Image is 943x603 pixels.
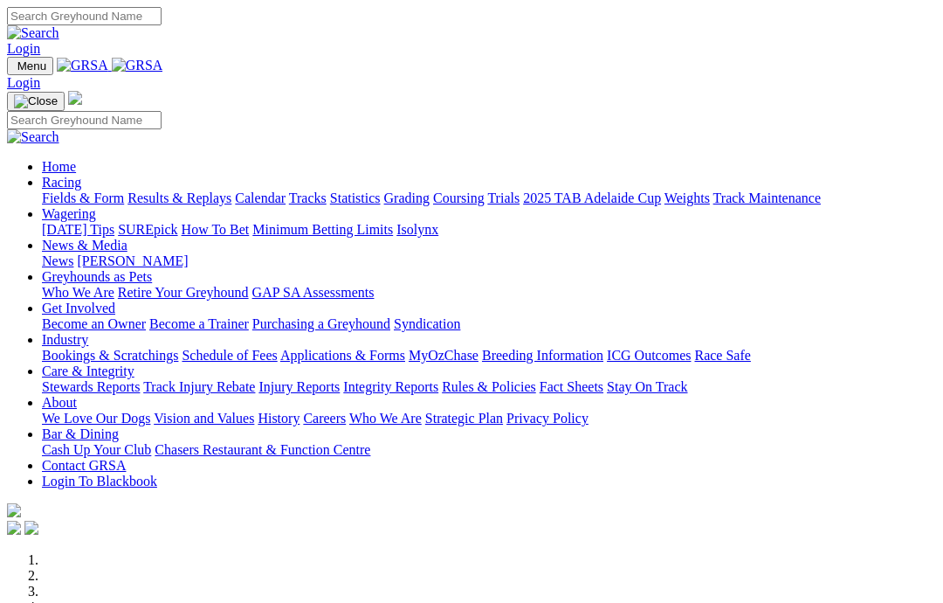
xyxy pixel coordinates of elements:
[155,442,370,457] a: Chasers Restaurant & Function Centre
[252,222,393,237] a: Minimum Betting Limits
[42,253,73,268] a: News
[42,222,114,237] a: [DATE] Tips
[24,521,38,535] img: twitter.svg
[349,411,422,426] a: Who We Are
[42,332,88,347] a: Industry
[14,94,58,108] img: Close
[433,191,485,205] a: Coursing
[7,92,65,111] button: Toggle navigation
[258,411,299,426] a: History
[143,379,255,394] a: Track Injury Rebate
[42,285,936,301] div: Greyhounds as Pets
[7,129,59,145] img: Search
[118,285,249,300] a: Retire Your Greyhound
[42,442,151,457] a: Cash Up Your Club
[506,411,589,426] a: Privacy Policy
[42,316,146,331] a: Become an Owner
[409,348,478,363] a: MyOzChase
[7,521,21,535] img: facebook.svg
[482,348,603,363] a: Breeding Information
[330,191,381,205] a: Statistics
[7,75,40,90] a: Login
[713,191,821,205] a: Track Maintenance
[607,379,687,394] a: Stay On Track
[42,175,81,190] a: Racing
[112,58,163,73] img: GRSA
[42,364,134,378] a: Care & Integrity
[42,191,124,205] a: Fields & Form
[127,191,231,205] a: Results & Replays
[42,253,936,269] div: News & Media
[57,58,108,73] img: GRSA
[42,348,936,364] div: Industry
[42,442,936,458] div: Bar & Dining
[42,191,936,206] div: Racing
[42,301,115,315] a: Get Involved
[77,253,188,268] a: [PERSON_NAME]
[384,191,430,205] a: Grading
[252,285,375,300] a: GAP SA Assessments
[7,25,59,41] img: Search
[68,91,82,105] img: logo-grsa-white.png
[540,379,603,394] a: Fact Sheets
[442,379,536,394] a: Rules & Policies
[42,159,76,174] a: Home
[394,316,460,331] a: Syndication
[664,191,710,205] a: Weights
[42,379,936,395] div: Care & Integrity
[42,206,96,221] a: Wagering
[149,316,249,331] a: Become a Trainer
[42,426,119,441] a: Bar & Dining
[42,411,150,426] a: We Love Our Dogs
[694,348,750,363] a: Race Safe
[487,191,520,205] a: Trials
[7,41,40,56] a: Login
[17,59,46,73] span: Menu
[42,411,936,426] div: About
[42,222,936,238] div: Wagering
[396,222,438,237] a: Isolynx
[7,503,21,517] img: logo-grsa-white.png
[182,222,250,237] a: How To Bet
[7,57,53,75] button: Toggle navigation
[280,348,405,363] a: Applications & Forms
[7,7,162,25] input: Search
[154,411,254,426] a: Vision and Values
[42,269,152,284] a: Greyhounds as Pets
[303,411,346,426] a: Careers
[42,474,157,489] a: Login To Blackbook
[258,379,340,394] a: Injury Reports
[252,316,390,331] a: Purchasing a Greyhound
[425,411,503,426] a: Strategic Plan
[42,285,114,300] a: Who We Are
[118,222,177,237] a: SUREpick
[42,238,127,253] a: News & Media
[42,379,140,394] a: Stewards Reports
[235,191,286,205] a: Calendar
[42,458,126,473] a: Contact GRSA
[7,111,162,129] input: Search
[523,191,661,205] a: 2025 TAB Adelaide Cup
[42,348,178,363] a: Bookings & Scratchings
[607,348,691,363] a: ICG Outcomes
[343,379,438,394] a: Integrity Reports
[289,191,327,205] a: Tracks
[42,316,936,332] div: Get Involved
[42,395,77,410] a: About
[182,348,277,363] a: Schedule of Fees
